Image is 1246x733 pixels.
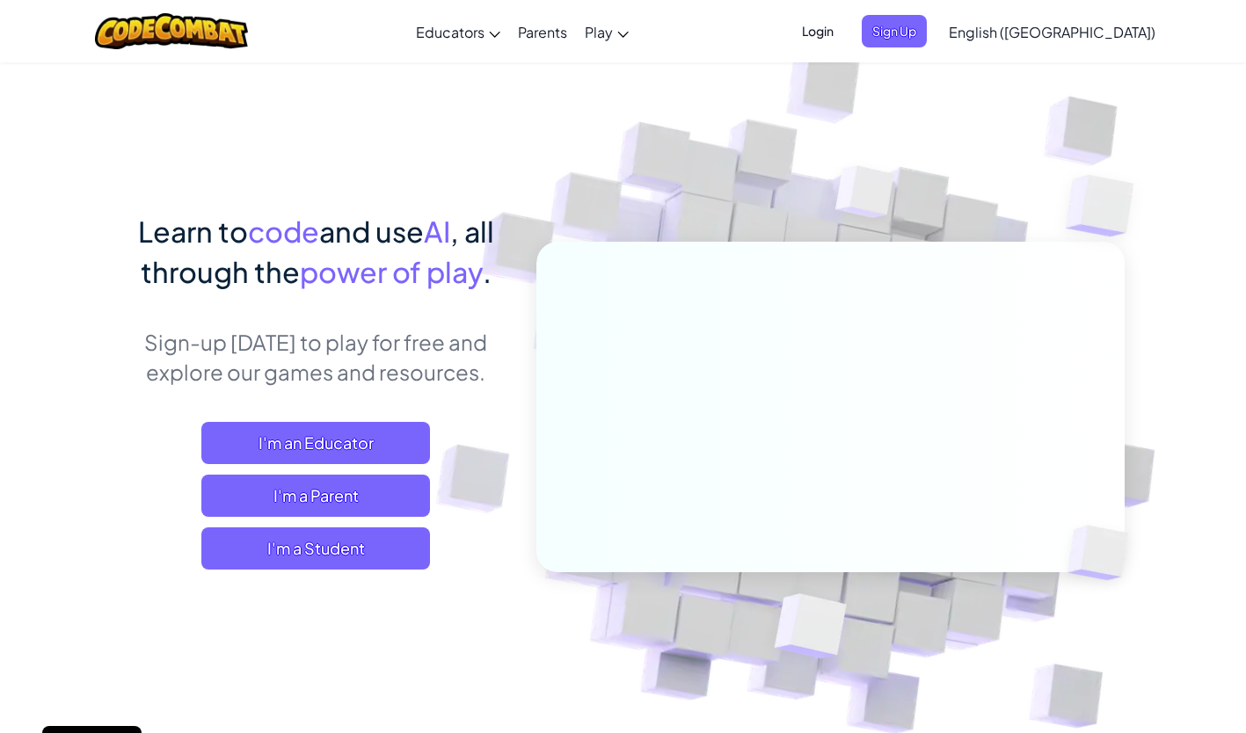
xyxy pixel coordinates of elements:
span: Educators [416,23,485,41]
a: English ([GEOGRAPHIC_DATA]) [940,8,1164,55]
span: power of play [300,254,483,289]
span: English ([GEOGRAPHIC_DATA]) [949,23,1155,41]
a: I'm an Educator [201,422,430,464]
img: Overlap cubes [1031,132,1183,280]
p: Sign-up [DATE] to play for free and explore our games and resources. [122,327,510,387]
span: and use [319,214,424,249]
span: AI [424,214,450,249]
button: Sign Up [862,15,927,47]
img: Overlap cubes [1038,489,1169,617]
a: Play [576,8,638,55]
a: Parents [509,8,576,55]
span: code [248,214,319,249]
a: Educators [407,8,509,55]
a: I'm a Parent [201,475,430,517]
button: I'm a Student [201,527,430,570]
img: CodeCombat logo [95,13,249,49]
span: Learn to [138,214,248,249]
span: . [483,254,492,289]
img: Overlap cubes [802,131,929,262]
button: Login [791,15,844,47]
span: Play [585,23,613,41]
img: Overlap cubes [731,556,888,702]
